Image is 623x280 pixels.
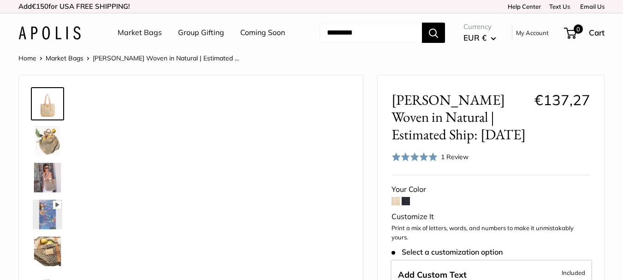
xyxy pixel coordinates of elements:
span: [PERSON_NAME] Woven in Natural | Estimated Ship: [DATE] [392,91,528,143]
button: Search [422,23,445,43]
a: Group Gifting [178,26,224,40]
img: Mercado Woven in Natural | Estimated Ship: Oct. 19th [33,200,62,229]
span: 1 Review [441,153,469,161]
span: EUR € [463,33,487,42]
a: My Account [516,27,549,38]
div: Customize It [392,210,590,224]
p: Print a mix of letters, words, and numbers to make it unmistakably yours. [392,224,590,242]
span: [PERSON_NAME] Woven in Natural | Estimated ... [93,54,239,62]
img: Mercado Woven in Natural | Estimated Ship: Oct. 19th [33,126,62,155]
a: Mercado Woven in Natural | Estimated Ship: Oct. 19th [31,124,64,157]
img: Mercado Woven in Natural | Estimated Ship: Oct. 19th [33,89,62,119]
span: Add Custom Text [398,269,467,280]
a: Help Center [504,3,541,10]
span: Currency [463,20,496,33]
span: €137,27 [534,91,590,109]
img: Mercado Woven in Natural | Estimated Ship: Oct. 19th [33,237,62,266]
a: Market Bags [46,54,83,62]
span: Select a customization option [392,248,503,256]
span: €150 [32,2,48,11]
a: 0 Cart [565,25,605,40]
button: EUR € [463,30,496,45]
a: Mercado Woven in Natural | Estimated Ship: Oct. 19th [31,87,64,120]
span: 0 [574,24,583,34]
a: Text Us [549,3,570,10]
div: Your Color [392,183,590,197]
img: Apolis [18,26,81,40]
a: Mercado Woven in Natural | Estimated Ship: Oct. 19th [31,161,64,194]
input: Search... [320,23,422,43]
a: Home [18,54,36,62]
span: Cart [589,28,605,37]
nav: Breadcrumb [18,52,239,64]
a: Email Us [577,3,605,10]
span: Included [562,267,585,278]
a: Market Bags [118,26,162,40]
a: Mercado Woven in Natural | Estimated Ship: Oct. 19th [31,235,64,268]
img: Mercado Woven in Natural | Estimated Ship: Oct. 19th [33,163,62,192]
a: Mercado Woven in Natural | Estimated Ship: Oct. 19th [31,198,64,231]
a: Coming Soon [240,26,285,40]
